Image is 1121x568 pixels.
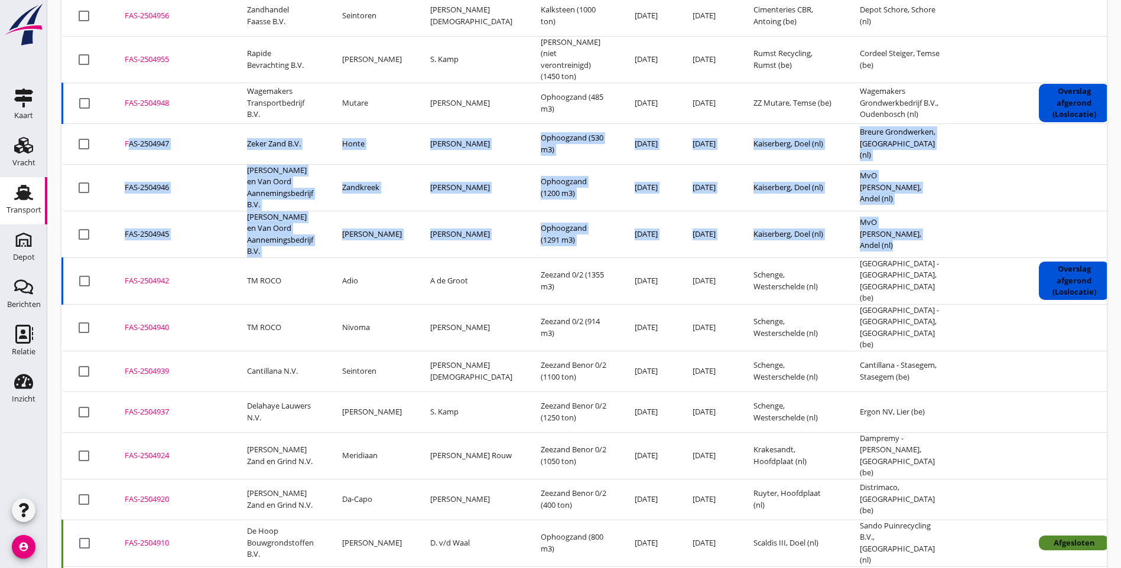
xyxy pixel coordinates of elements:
[846,211,954,257] td: MvO [PERSON_NAME], Andel (nl)
[620,36,678,83] td: [DATE]
[739,83,846,123] td: ZZ Mutare, Temse (be)
[620,479,678,520] td: [DATE]
[328,479,416,520] td: Da-Capo
[678,257,739,304] td: [DATE]
[328,391,416,432] td: [PERSON_NAME]
[620,83,678,123] td: [DATE]
[678,164,739,211] td: [DATE]
[620,257,678,304] td: [DATE]
[739,391,846,432] td: Schenge, Westerschelde (nl)
[1039,262,1109,300] div: Overslag afgerond (Loslocatie)
[1039,536,1109,551] div: Afgesloten
[678,36,739,83] td: [DATE]
[125,54,219,66] div: FAS-2504955
[739,36,846,83] td: Rumst Recycling, Rumst (be)
[846,257,954,304] td: [GEOGRAPHIC_DATA] - [GEOGRAPHIC_DATA], [GEOGRAPHIC_DATA] (be)
[328,304,416,351] td: Nivoma
[620,520,678,566] td: [DATE]
[233,211,328,257] td: [PERSON_NAME] en Van Oord Aannemingsbedrijf B.V.
[416,351,527,391] td: [PERSON_NAME][DEMOGRAPHIC_DATA]
[328,83,416,123] td: Mutare
[739,123,846,164] td: Kaiserberg, Doel (nl)
[846,479,954,520] td: Distrimaco, [GEOGRAPHIC_DATA] (be)
[12,535,35,559] i: account_circle
[678,351,739,391] td: [DATE]
[328,432,416,479] td: Meridiaan
[846,391,954,432] td: Ergon NV, Lier (be)
[527,351,620,391] td: Zeezand Benor 0/2 (1100 ton)
[125,322,219,334] div: FAS-2504940
[846,83,954,123] td: Wagemakers Grondwerkbedrijf B.V., Oudenbosch (nl)
[416,83,527,123] td: [PERSON_NAME]
[233,391,328,432] td: Delahaye Lauwers N.V.
[620,432,678,479] td: [DATE]
[328,257,416,304] td: Adio
[125,228,219,240] div: FAS-2504945
[328,36,416,83] td: [PERSON_NAME]
[739,351,846,391] td: Schenge, Westerschelde (nl)
[7,206,41,214] div: Transport
[233,123,328,164] td: Zeker Zand B.V.
[527,520,620,566] td: Ophoogzand (800 m3)
[527,304,620,351] td: Zeezand 0/2 (914 m3)
[233,351,328,391] td: Cantillana N.V.
[13,253,35,261] div: Depot
[527,391,620,432] td: Zeezand Benor 0/2 (1250 ton)
[846,432,954,479] td: Dampremy - [PERSON_NAME], [GEOGRAPHIC_DATA] (be)
[233,83,328,123] td: Wagemakers Transportbedrijf B.V.
[527,479,620,520] td: Zeezand Benor 0/2 (400 ton)
[125,182,219,194] div: FAS-2504946
[416,304,527,351] td: [PERSON_NAME]
[416,164,527,211] td: [PERSON_NAME]
[846,520,954,566] td: Sando Puinrecycling B.V., [GEOGRAPHIC_DATA] (nl)
[846,351,954,391] td: Cantillana - Stasegem, Stasegem (be)
[328,520,416,566] td: [PERSON_NAME]
[739,520,846,566] td: Scaldis III, Doel (nl)
[7,301,41,308] div: Berichten
[620,304,678,351] td: [DATE]
[739,479,846,520] td: Ruyter, Hoofdplaat (nl)
[527,36,620,83] td: [PERSON_NAME] (niet verontreinigd) (1450 ton)
[678,304,739,351] td: [DATE]
[527,123,620,164] td: Ophoogzand (530 m3)
[678,391,739,432] td: [DATE]
[846,36,954,83] td: Cordeel Steiger, Temse (be)
[527,211,620,257] td: Ophoogzand (1291 m3)
[620,391,678,432] td: [DATE]
[14,112,33,119] div: Kaart
[416,123,527,164] td: [PERSON_NAME]
[125,10,219,22] div: FAS-2504956
[678,520,739,566] td: [DATE]
[846,123,954,164] td: Breure Grondwerken, [GEOGRAPHIC_DATA] (nl)
[1039,84,1109,122] div: Overslag afgerond (Loslocatie)
[12,159,35,167] div: Vracht
[678,479,739,520] td: [DATE]
[233,479,328,520] td: [PERSON_NAME] Zand en Grind N.V.
[416,211,527,257] td: [PERSON_NAME]
[620,164,678,211] td: [DATE]
[12,348,35,355] div: Relatie
[125,537,219,549] div: FAS-2504910
[328,164,416,211] td: Zandkreek
[846,304,954,351] td: [GEOGRAPHIC_DATA] - [GEOGRAPHIC_DATA], [GEOGRAPHIC_DATA] (be)
[125,365,219,377] div: FAS-2504939
[527,257,620,304] td: Zeezand 0/2 (1355 m3)
[739,164,846,211] td: Kaiserberg, Doel (nl)
[328,211,416,257] td: [PERSON_NAME]
[739,257,846,304] td: Schenge, Westerschelde (nl)
[416,391,527,432] td: S. Kamp
[620,211,678,257] td: [DATE]
[233,257,328,304] td: TM ROCO
[233,36,328,83] td: Rapide Bevrachting B.V.
[527,83,620,123] td: Ophoogzand (485 m3)
[416,36,527,83] td: S. Kamp
[2,3,45,47] img: logo-small.a267ee39.svg
[233,520,328,566] td: De Hoop Bouwgrondstoffen B.V.
[416,432,527,479] td: [PERSON_NAME] Rouw
[678,432,739,479] td: [DATE]
[233,432,328,479] td: [PERSON_NAME] Zand en Grind N.V.
[12,395,35,403] div: Inzicht
[125,138,219,150] div: FAS-2504947
[125,450,219,462] div: FAS-2504924
[125,406,219,418] div: FAS-2504937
